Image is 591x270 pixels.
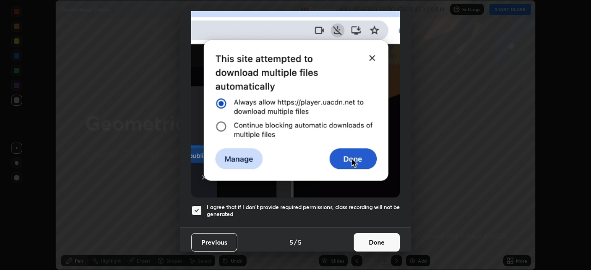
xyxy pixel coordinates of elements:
[354,233,400,252] button: Done
[298,237,302,247] h4: 5
[294,237,297,247] h4: /
[191,233,237,252] button: Previous
[289,237,293,247] h4: 5
[207,204,400,218] h5: I agree that if I don't provide required permissions, class recording will not be generated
